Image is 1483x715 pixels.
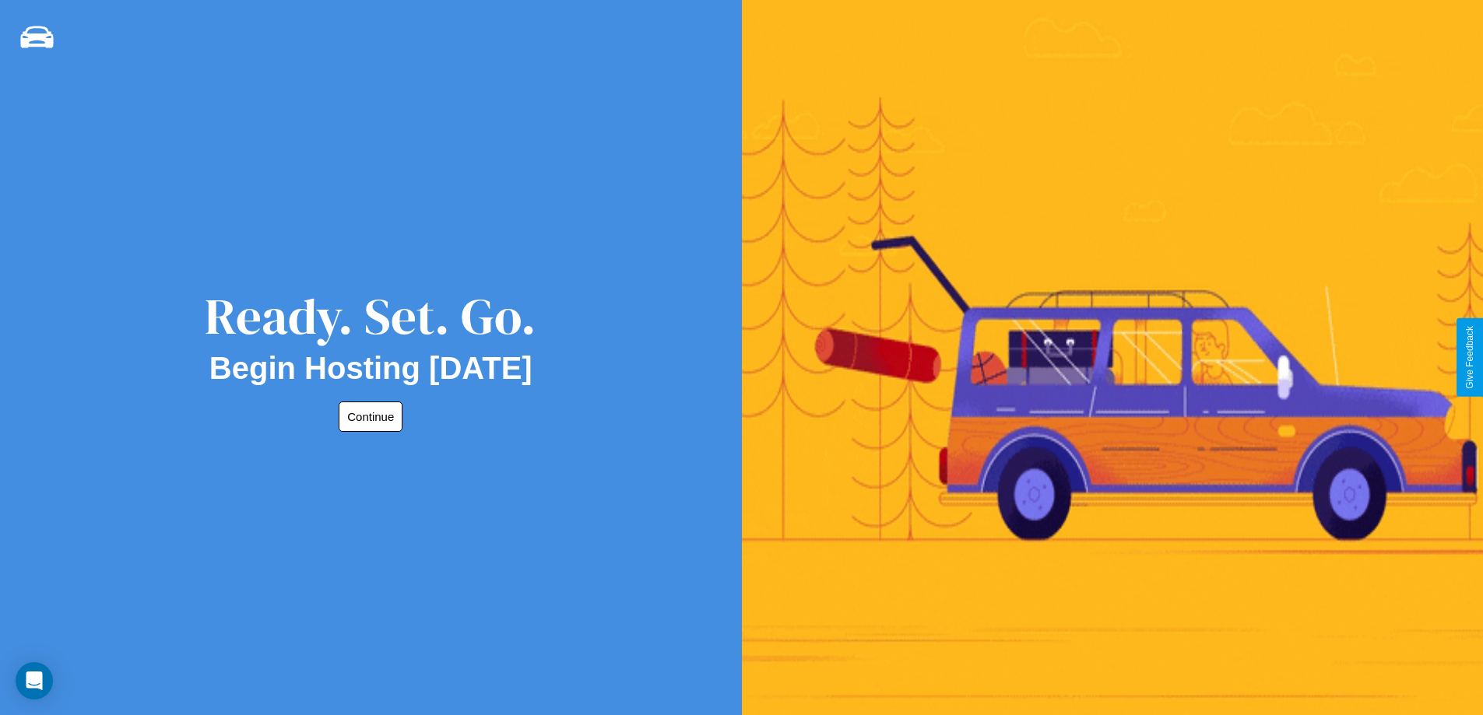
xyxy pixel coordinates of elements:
h2: Begin Hosting [DATE] [209,351,532,386]
div: Give Feedback [1464,326,1475,389]
div: Open Intercom Messenger [16,662,53,699]
button: Continue [339,401,402,432]
div: Ready. Set. Go. [205,282,536,351]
